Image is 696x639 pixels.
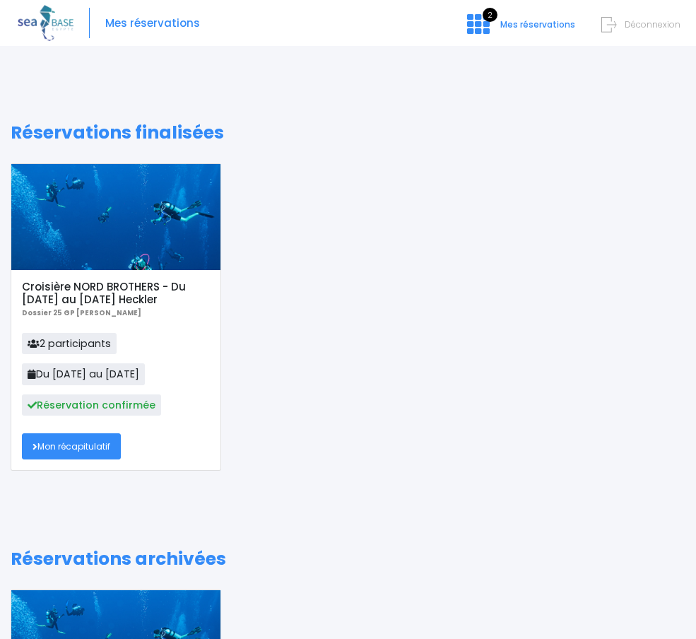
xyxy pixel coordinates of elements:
span: Du [DATE] au [DATE] [22,363,145,385]
span: 2 [483,8,497,22]
h1: Réservations archivées [11,549,685,570]
h5: Croisière NORD BROTHERS - Du [DATE] au [DATE] Heckler [22,281,210,306]
span: Réservation confirmée [22,394,161,416]
b: Dossier 25 GP [PERSON_NAME] [22,308,141,317]
a: 2 Mes réservations [456,23,584,35]
span: Déconnexion [625,18,680,30]
span: Mes réservations [500,18,575,30]
span: 2 participants [22,333,117,354]
a: Mon récapitulatif [22,433,121,459]
h1: Réservations finalisées [11,122,685,143]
